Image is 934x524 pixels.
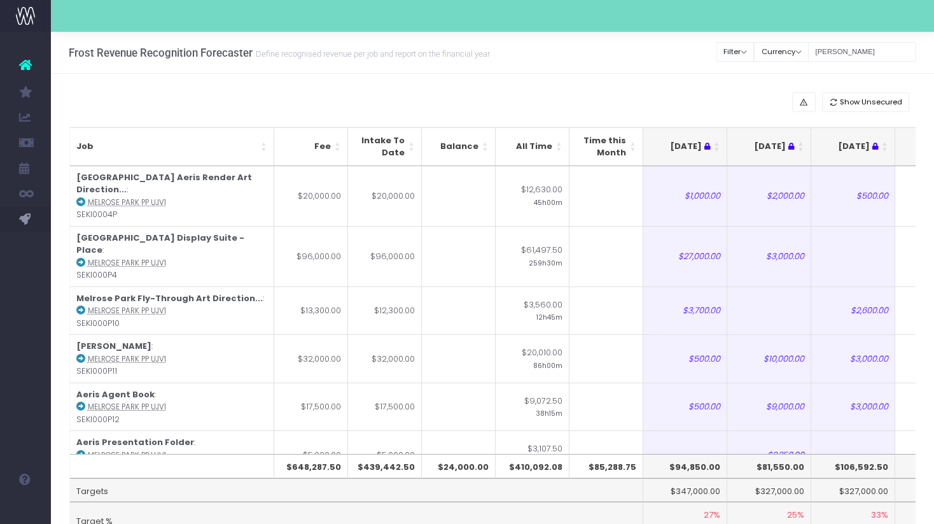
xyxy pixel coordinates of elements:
[529,257,562,268] small: 259h30m
[70,478,643,502] td: Targets
[76,232,244,257] strong: [GEOGRAPHIC_DATA] Display Suite - Place
[88,197,166,208] abbr: Melrose Park PP UJV1
[727,478,811,502] td: $327,000.00
[727,226,811,287] td: $3,000.00
[643,383,727,431] td: $500.00
[534,196,562,208] small: 45h00m
[808,42,916,62] input: Search...
[274,430,348,479] td: $5,000.00
[496,454,569,478] th: $410,092.08
[274,127,348,166] th: Fee: activate to sort column ascending
[88,258,166,268] abbr: Melrose Park PP UJV1
[533,359,562,371] small: 86h00m
[822,92,910,112] button: Show Unsecured
[76,436,194,448] strong: Aeris Presentation Folder
[536,407,562,418] small: 38h15m
[348,430,422,479] td: $5,000.00
[727,430,811,479] td: $2,250.00
[811,454,895,478] th: $106,592.50
[811,334,895,383] td: $3,000.00
[274,334,348,383] td: $32,000.00
[274,226,348,287] td: $96,000.00
[70,226,274,287] td: : SEKI000P4
[88,402,166,412] abbr: Melrose Park PP UJV1
[727,454,811,478] th: $81,550.00
[704,509,720,521] span: 27%
[569,454,643,478] th: $85,288.75
[70,287,274,335] td: : SEKI000P10
[643,287,727,335] td: $3,700.00
[643,226,727,287] td: $27,000.00
[727,166,811,226] td: $2,000.00
[536,311,562,322] small: 12h45m
[348,287,422,335] td: $12,300.00
[274,454,348,478] th: $648,287.50
[643,334,727,383] td: $500.00
[70,430,274,479] td: : SEKI000P13
[70,127,274,166] th: Job: activate to sort column ascending
[348,334,422,383] td: $32,000.00
[70,383,274,431] td: : SEKI000P12
[76,388,155,400] strong: Aeris Agent Book
[70,334,274,383] td: : SEKI000P11
[787,509,804,521] span: 25%
[569,127,643,166] th: Time this Month: activate to sort column ascending
[422,454,496,478] th: $24,000.00
[88,306,166,316] abbr: Melrose Park PP UJV1
[643,478,727,502] td: $347,000.00
[754,42,809,62] button: Currency
[348,454,422,478] th: $439,442.50
[643,166,727,226] td: $1,000.00
[496,430,569,479] td: $3,107.50
[69,46,490,59] h3: Frost Revenue Recognition Forecaster
[496,287,569,335] td: $3,560.00
[274,287,348,335] td: $13,300.00
[496,166,569,226] td: $12,630.00
[76,340,151,352] strong: [PERSON_NAME]
[496,334,569,383] td: $20,010.00
[716,42,755,62] button: Filter
[871,509,888,521] span: 33%
[811,127,895,166] th: Aug 25 : activate to sort column ascending
[348,166,422,226] td: $20,000.00
[348,127,422,166] th: Intake To Date: activate to sort column ascending
[496,383,569,431] td: $9,072.50
[727,127,811,166] th: Jul 25 : activate to sort column ascending
[274,166,348,226] td: $20,000.00
[496,226,569,287] td: $61,497.50
[76,292,263,304] strong: Melrose Park Fly-Through Art Direction...
[496,127,569,166] th: All Time: activate to sort column ascending
[253,46,490,59] small: Define recognised revenue per job and report on the financial year
[76,171,252,196] strong: [GEOGRAPHIC_DATA] Aeris Render Art Direction...
[88,354,166,364] abbr: Melrose Park PP UJV1
[16,499,35,518] img: images/default_profile_image.png
[348,226,422,287] td: $96,000.00
[840,97,902,108] span: Show Unsecured
[422,127,496,166] th: Balance: activate to sort column ascending
[70,166,274,226] td: : SEKI0004P
[727,383,811,431] td: $9,000.00
[88,450,166,460] abbr: Melrose Park PP UJV1
[811,166,895,226] td: $500.00
[643,127,727,166] th: Jun 25 : activate to sort column ascending
[643,454,727,478] th: $94,850.00
[727,334,811,383] td: $10,000.00
[348,383,422,431] td: $17,500.00
[274,383,348,431] td: $17,500.00
[811,287,895,335] td: $2,600.00
[811,478,895,502] td: $327,000.00
[811,383,895,431] td: $3,000.00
